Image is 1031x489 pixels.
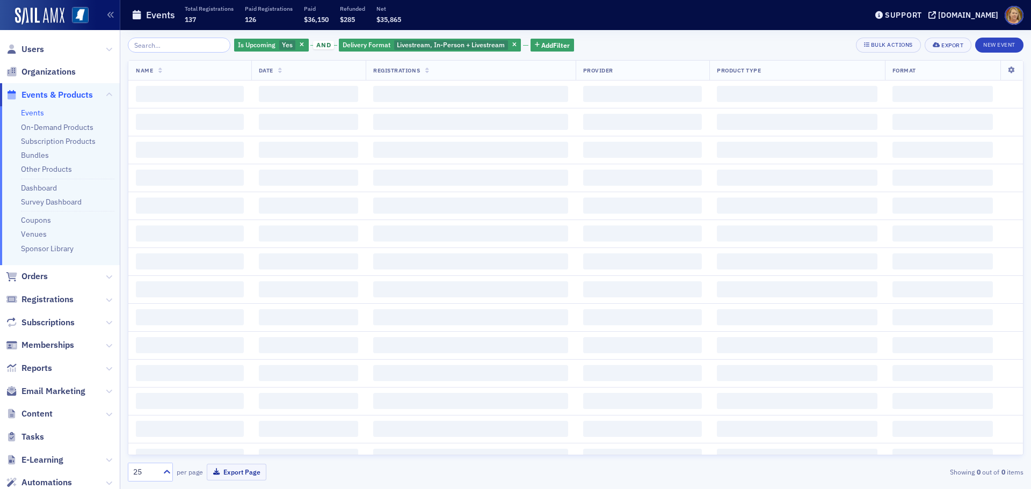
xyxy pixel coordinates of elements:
[892,67,916,74] span: Format
[259,365,359,381] span: ‌
[583,449,702,465] span: ‌
[885,10,922,20] div: Support
[717,393,877,409] span: ‌
[373,393,568,409] span: ‌
[282,40,293,49] span: Yes
[6,385,85,397] a: Email Marketing
[531,39,575,52] button: AddFilter
[21,339,74,351] span: Memberships
[21,215,51,225] a: Coupons
[136,449,244,465] span: ‌
[892,449,993,465] span: ‌
[136,421,244,437] span: ‌
[21,66,76,78] span: Organizations
[717,170,877,186] span: ‌
[259,114,359,130] span: ‌
[892,309,993,325] span: ‌
[975,39,1023,49] a: New Event
[136,114,244,130] span: ‌
[259,86,359,102] span: ‌
[583,365,702,381] span: ‌
[892,114,993,130] span: ‌
[133,466,157,478] div: 25
[6,408,53,420] a: Content
[72,7,89,24] img: SailAMX
[373,225,568,242] span: ‌
[583,170,702,186] span: ‌
[21,385,85,397] span: Email Marketing
[583,114,702,130] span: ‌
[717,309,877,325] span: ‌
[373,365,568,381] span: ‌
[340,5,365,12] p: Refunded
[146,9,175,21] h1: Events
[1005,6,1023,25] span: Profile
[310,41,337,49] button: and
[373,449,568,465] span: ‌
[21,317,75,329] span: Subscriptions
[373,337,568,353] span: ‌
[136,170,244,186] span: ‌
[717,86,877,102] span: ‌
[717,253,877,269] span: ‌
[21,408,53,420] span: Content
[583,281,702,297] span: ‌
[177,467,203,477] label: per page
[583,86,702,102] span: ‌
[21,431,44,443] span: Tasks
[6,43,44,55] a: Users
[6,431,44,443] a: Tasks
[373,309,568,325] span: ‌
[21,108,44,118] a: Events
[732,467,1023,477] div: Showing out of items
[259,170,359,186] span: ‌
[21,294,74,305] span: Registrations
[583,393,702,409] span: ‌
[21,229,47,239] a: Venues
[21,150,49,160] a: Bundles
[259,67,273,74] span: Date
[717,67,761,74] span: Product Type
[21,454,63,466] span: E-Learning
[21,43,44,55] span: Users
[583,198,702,214] span: ‌
[15,8,64,25] a: SailAMX
[717,114,877,130] span: ‌
[136,281,244,297] span: ‌
[136,393,244,409] span: ‌
[871,42,913,48] div: Bulk Actions
[128,38,230,53] input: Search…
[245,15,256,24] span: 126
[136,67,153,74] span: Name
[892,170,993,186] span: ‌
[941,42,963,48] div: Export
[373,170,568,186] span: ‌
[259,421,359,437] span: ‌
[6,317,75,329] a: Subscriptions
[717,225,877,242] span: ‌
[136,309,244,325] span: ‌
[717,281,877,297] span: ‌
[892,198,993,214] span: ‌
[376,5,401,12] p: Net
[975,38,1023,53] button: New Event
[6,477,72,488] a: Automations
[21,197,82,207] a: Survey Dashboard
[892,393,993,409] span: ‌
[892,337,993,353] span: ‌
[6,339,74,351] a: Memberships
[6,66,76,78] a: Organizations
[136,86,244,102] span: ‌
[892,86,993,102] span: ‌
[892,281,993,297] span: ‌
[259,281,359,297] span: ‌
[64,7,89,25] a: View Homepage
[136,253,244,269] span: ‌
[856,38,921,53] button: Bulk Actions
[259,449,359,465] span: ‌
[6,454,63,466] a: E-Learning
[21,89,93,101] span: Events & Products
[892,421,993,437] span: ‌
[717,421,877,437] span: ‌
[21,362,52,374] span: Reports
